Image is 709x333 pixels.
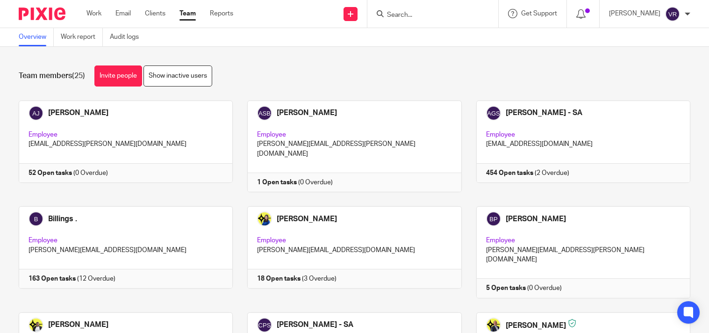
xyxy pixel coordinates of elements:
[110,28,146,46] a: Audit logs
[94,65,142,87] a: Invite people
[665,7,680,22] img: svg%3E
[609,9,660,18] p: [PERSON_NAME]
[19,28,54,46] a: Overview
[115,9,131,18] a: Email
[179,9,196,18] a: Team
[145,9,165,18] a: Clients
[19,71,85,81] h1: Team members
[386,11,470,20] input: Search
[143,65,212,87] a: Show inactive users
[210,9,233,18] a: Reports
[86,9,101,18] a: Work
[72,72,85,80] span: (25)
[521,10,557,17] span: Get Support
[61,28,103,46] a: Work report
[19,7,65,20] img: Pixie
